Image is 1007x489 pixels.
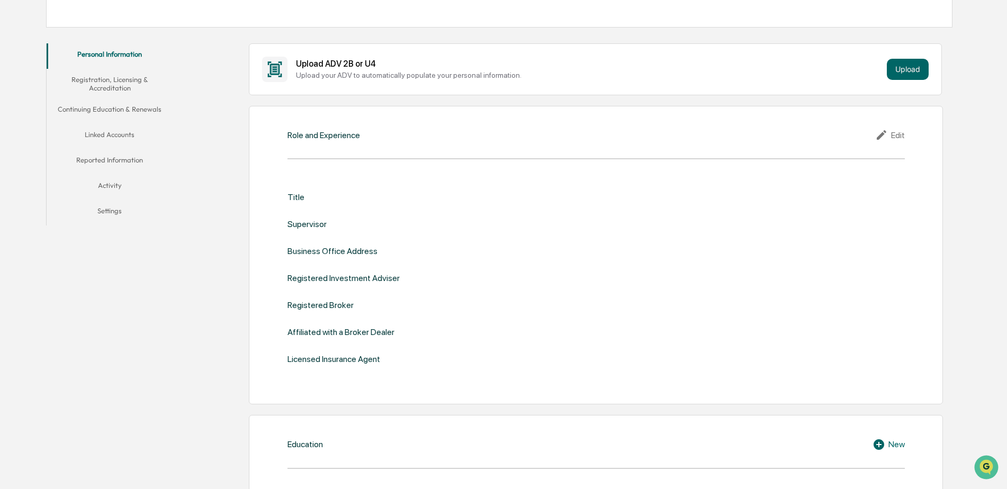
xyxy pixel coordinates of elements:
button: Personal Information [47,43,173,69]
div: Edit [875,129,905,141]
button: Continuing Education & Renewals [47,98,173,124]
button: Linked Accounts [47,124,173,149]
div: 🖐️ [11,134,19,143]
span: Pylon [105,179,128,187]
div: Start new chat [36,81,174,92]
div: Affiliated with a Broker Dealer [287,327,394,337]
span: Attestations [87,133,131,144]
iframe: Open customer support [973,454,1002,483]
button: Registration, Licensing & Accreditation [47,69,173,99]
div: Upload ADV 2B or U4 [296,59,882,69]
button: Settings [47,200,173,225]
img: 1746055101610-c473b297-6a78-478c-a979-82029cc54cd1 [11,81,30,100]
button: Reported Information [47,149,173,175]
div: Supervisor [287,219,327,229]
div: 🔎 [11,155,19,163]
button: Upload [887,59,929,80]
div: Title [287,192,304,202]
button: Start new chat [180,84,193,97]
div: secondary tabs example [47,43,173,226]
span: Data Lookup [21,153,67,164]
div: Upload your ADV to automatically populate your personal information. [296,71,882,79]
div: Role and Experience [287,130,360,140]
a: 🗄️Attestations [73,129,136,148]
a: Powered byPylon [75,179,128,187]
button: Activity [47,175,173,200]
span: Preclearance [21,133,68,144]
div: Registered Broker [287,300,354,310]
div: We're available if you need us! [36,92,134,100]
a: 🔎Data Lookup [6,149,71,168]
div: Licensed Insurance Agent [287,354,380,364]
div: New [873,438,905,451]
div: 🗄️ [77,134,85,143]
div: Education [287,439,323,449]
div: Business Office Address [287,246,377,256]
div: Registered Investment Adviser [287,273,400,283]
p: How can we help? [11,22,193,39]
a: 🖐️Preclearance [6,129,73,148]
